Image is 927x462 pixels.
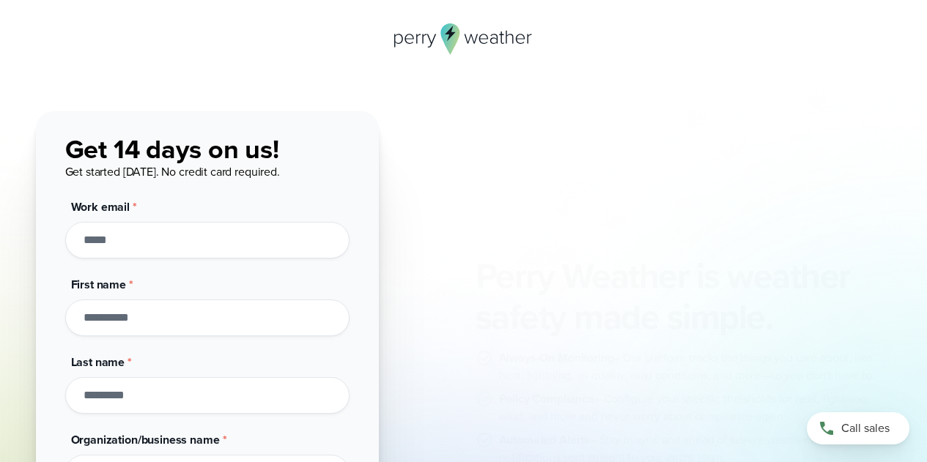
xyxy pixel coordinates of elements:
[65,130,279,168] span: Get 14 days on us!
[65,163,280,180] span: Get started [DATE]. No credit card required.
[71,431,220,448] span: Organization/business name
[71,198,130,215] span: Work email
[71,276,126,293] span: First name
[71,354,125,370] span: Last name
[841,420,890,437] span: Call sales
[807,412,909,444] a: Call sales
